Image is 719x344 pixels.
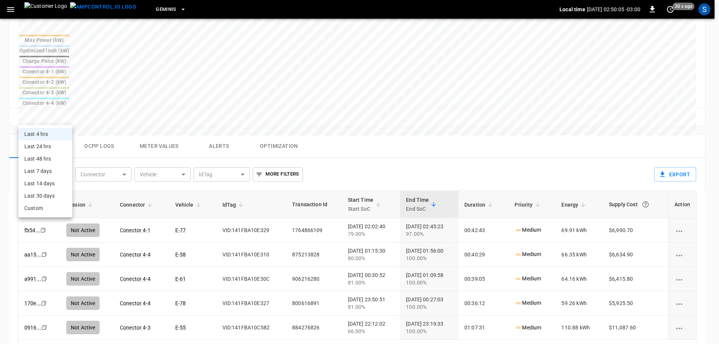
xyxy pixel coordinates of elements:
li: Last 30 days [18,190,72,202]
li: Last 24 hrs [18,140,72,153]
li: Last 7 days [18,165,72,177]
li: Last 4 hrs [18,128,72,140]
li: Custom [18,202,72,214]
li: Last 14 days [18,177,72,190]
li: Last 48 hrs [18,153,72,165]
